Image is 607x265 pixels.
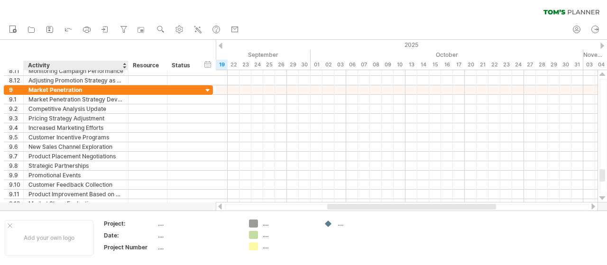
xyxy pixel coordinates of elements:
[9,95,23,104] div: 9.1
[28,66,123,75] div: Monitoring Campaign Performance
[104,219,156,228] div: Project:
[536,60,548,70] div: Tuesday, 28 October 2025
[322,60,334,70] div: Thursday, 2 October 2025
[5,220,93,256] div: Add your own logo
[28,76,123,85] div: Adjusting Promotion Strategy as Needed
[28,114,123,123] div: Pricing Strategy Adjustment
[216,60,228,70] div: Friday, 19 September 2025
[263,231,314,239] div: ....
[9,199,23,208] div: 9.12
[287,60,299,70] div: Monday, 29 September 2025
[9,142,23,151] div: 9.6
[158,219,238,228] div: ....
[28,171,123,180] div: Promotional Events
[239,60,251,70] div: Tuesday, 23 September 2025
[263,242,314,250] div: ....
[441,60,453,70] div: Thursday, 16 October 2025
[477,60,488,70] div: Tuesday, 21 October 2025
[429,60,441,70] div: Wednesday, 15 October 2025
[571,60,583,70] div: Friday, 31 October 2025
[28,152,123,161] div: Product Placement Negotiations
[172,61,193,70] div: Status
[299,60,311,70] div: Tuesday, 30 September 2025
[104,231,156,239] div: Date:
[28,161,123,170] div: Strategic Partnerships
[417,60,429,70] div: Tuesday, 14 October 2025
[9,66,23,75] div: 8.11
[338,219,389,228] div: ....
[28,61,123,70] div: Activity
[595,60,607,70] div: Tuesday, 4 November 2025
[9,171,23,180] div: 9.9
[9,190,23,199] div: 9.11
[334,60,346,70] div: Friday, 3 October 2025
[28,95,123,104] div: Market Penetration Strategy Development
[263,219,314,228] div: ....
[346,60,358,70] div: Monday, 6 October 2025
[560,60,571,70] div: Thursday, 30 October 2025
[9,133,23,142] div: 9.5
[453,60,465,70] div: Friday, 17 October 2025
[28,133,123,142] div: Customer Incentive Programs
[228,60,239,70] div: Monday, 22 September 2025
[158,243,238,251] div: ....
[488,60,500,70] div: Wednesday, 22 October 2025
[394,60,405,70] div: Friday, 10 October 2025
[28,142,123,151] div: New Sales Channel Exploration
[28,85,123,94] div: Market Penetration
[311,60,322,70] div: Wednesday, 1 October 2025
[275,60,287,70] div: Friday, 26 September 2025
[9,152,23,161] div: 9.7
[9,161,23,170] div: 9.8
[263,60,275,70] div: Thursday, 25 September 2025
[405,60,417,70] div: Monday, 13 October 2025
[9,123,23,132] div: 9.4
[9,180,23,189] div: 9.10
[158,231,238,239] div: ....
[512,60,524,70] div: Friday, 24 October 2025
[358,60,370,70] div: Tuesday, 7 October 2025
[28,199,123,208] div: Market Share Evaluation
[583,60,595,70] div: Monday, 3 November 2025
[28,180,123,189] div: Customer Feedback Collection
[28,190,123,199] div: Product Improvement Based on Feedback
[9,104,23,113] div: 9.2
[524,60,536,70] div: Monday, 27 October 2025
[548,60,560,70] div: Wednesday, 29 October 2025
[133,61,162,70] div: Resource
[311,50,583,60] div: October 2025
[382,60,394,70] div: Thursday, 9 October 2025
[465,60,477,70] div: Monday, 20 October 2025
[251,60,263,70] div: Wednesday, 24 September 2025
[9,85,23,94] div: 9
[500,60,512,70] div: Thursday, 23 October 2025
[28,104,123,113] div: Competitive Analysis Update
[28,123,123,132] div: Increased Marketing Efforts
[370,60,382,70] div: Wednesday, 8 October 2025
[9,114,23,123] div: 9.3
[9,76,23,85] div: 8.12
[104,243,156,251] div: Project Number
